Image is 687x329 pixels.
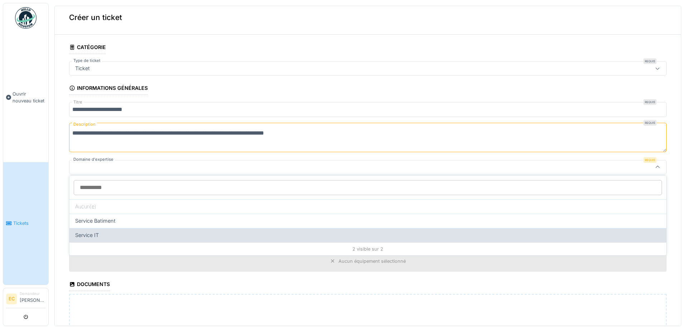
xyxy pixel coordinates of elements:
[643,99,657,105] div: Requis
[13,220,45,227] span: Tickets
[3,33,48,162] a: Ouvrir nouveau ticket
[6,294,17,304] li: EC
[20,291,45,306] li: [PERSON_NAME]
[75,231,99,239] span: Service IT
[72,64,93,72] div: Ticket
[72,156,115,163] label: Domaine d'expertise
[643,157,657,163] div: Requis
[69,42,106,54] div: Catégorie
[69,242,666,255] div: 2 visible sur 2
[69,199,666,214] div: Aucun(e)
[72,120,97,129] label: Description
[55,0,681,35] div: Créer un ticket
[13,91,45,104] span: Ouvrir nouveau ticket
[643,120,657,126] div: Requis
[20,291,45,296] div: Demandeur
[72,99,84,105] label: Titre
[338,258,406,265] div: Aucun équipement sélectionné
[3,162,48,285] a: Tickets
[75,217,116,225] span: Service Batiment
[69,279,110,291] div: Documents
[643,58,657,64] div: Requis
[6,291,45,308] a: EC Demandeur[PERSON_NAME]
[72,58,102,64] label: Type de ticket
[15,7,36,29] img: Badge_color-CXgf-gQk.svg
[69,83,148,95] div: Informations générales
